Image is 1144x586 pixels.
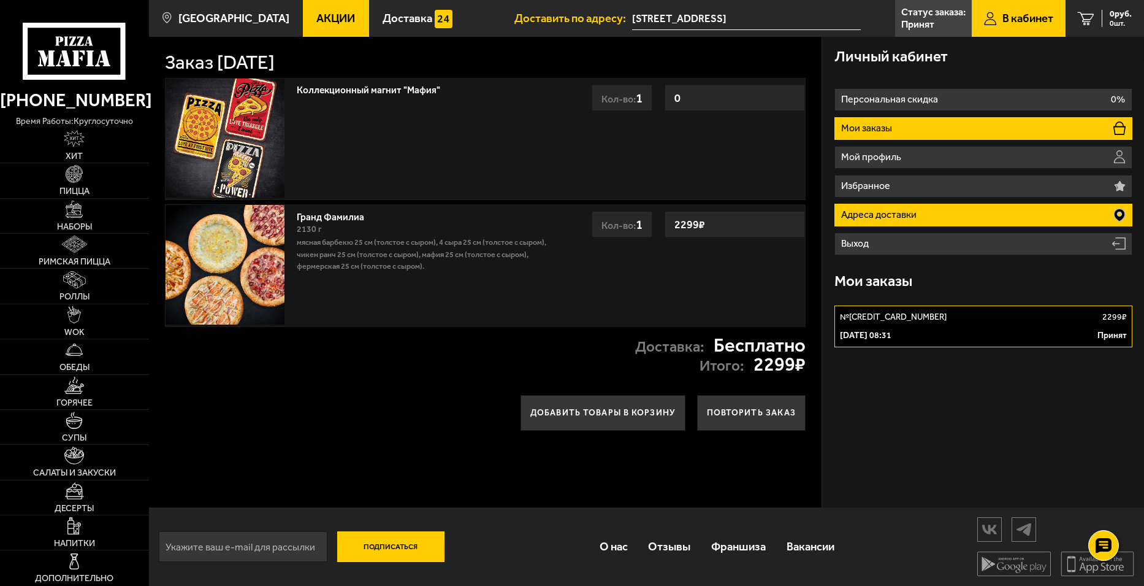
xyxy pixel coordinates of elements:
span: 2130 г [297,224,322,234]
p: [DATE] 08:31 [840,330,891,342]
a: О нас [589,527,638,566]
img: 15daf4d41897b9f0e9f617042186c801.svg [435,10,452,28]
a: Франшиза [701,527,776,566]
a: Отзывы [638,527,701,566]
p: Избранное [841,181,893,191]
span: 0 шт. [1110,20,1132,27]
p: Мои заказы [841,123,895,133]
span: 1 [636,217,643,232]
h3: Мои заказы [834,274,912,288]
p: Статус заказа: [901,7,966,17]
p: Адреса доставки [841,210,920,220]
span: [GEOGRAPHIC_DATA] [178,13,289,25]
a: №[CREDIT_CARD_NUMBER]2299₽[DATE] 08:31Принят [834,306,1132,347]
strong: 0 [671,87,684,110]
strong: 2299 ₽ [753,355,806,374]
p: Мой профиль [841,152,904,162]
span: WOK [64,328,85,337]
span: Супы [62,434,86,442]
span: Напитки [54,539,95,548]
p: 0% [1111,94,1125,104]
span: Десерты [55,504,94,513]
a: Гранд Фамилиа [297,207,376,223]
span: 1 [636,90,643,106]
span: Акции [316,13,355,25]
button: Добавить товары в корзину [521,395,685,431]
span: Наборы [57,223,92,231]
p: Принят [1097,330,1127,342]
p: 2299 ₽ [1102,311,1127,323]
img: vk [978,519,1001,540]
p: Мясная Барбекю 25 см (толстое с сыром), 4 сыра 25 см (толстое с сыром), Чикен Ранч 25 см (толстое... [297,236,557,272]
p: Итого: [700,358,744,373]
span: 0 руб. [1110,10,1132,18]
p: Принят [901,20,934,29]
p: № [CREDIT_CARD_NUMBER] [840,311,947,323]
input: Ваш адрес доставки [632,7,861,30]
h3: Личный кабинет [834,49,948,64]
span: Россия, Санкт-Петербург, Софийская улица, 6к8 [632,7,861,30]
input: Укажите ваш e-mail для рассылки [159,531,327,562]
span: В кабинет [1002,13,1053,25]
div: Кол-во: [592,211,652,237]
button: Повторить заказ [697,395,806,431]
span: Хит [66,152,83,161]
span: Доставка [383,13,432,25]
span: Салаты и закуски [33,469,116,477]
span: Обеды [59,363,90,372]
div: Кол-во: [592,85,652,111]
a: Коллекционный магнит "Мафия" [297,80,452,96]
strong: 2299 ₽ [671,213,708,236]
span: Римская пицца [39,258,110,266]
img: tg [1012,519,1035,540]
a: Вакансии [776,527,845,566]
span: Роллы [59,293,90,301]
p: Персональная скидка [841,94,941,104]
p: Выход [841,239,872,249]
h1: Заказ [DATE] [165,53,275,72]
strong: Бесплатно [714,336,806,355]
button: Подписаться [337,531,444,562]
span: Пицца [59,187,90,196]
p: Доставка: [635,339,704,354]
span: Доставить по адресу: [514,13,632,25]
span: Горячее [56,399,93,407]
span: Дополнительно [35,574,113,583]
